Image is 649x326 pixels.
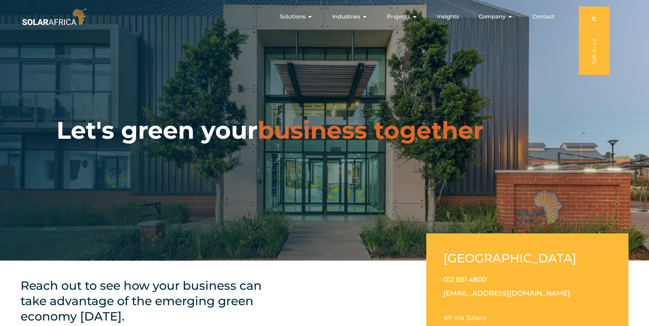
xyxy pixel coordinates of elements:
[479,13,506,21] span: Company
[437,13,459,21] a: Insights
[88,10,560,24] div: Menu Toggle
[332,13,360,21] span: Industries
[532,13,555,21] a: Contact
[258,116,483,145] span: business together
[21,278,277,324] h4: Reach out to see how your business can take advantage of the emerging green economy [DATE].
[88,10,560,24] nav: Menu
[443,250,582,266] h2: [GEOGRAPHIC_DATA]
[56,116,483,145] h1: Let's green your
[443,314,486,322] span: 49 Via Salara
[443,275,486,284] a: 012 881 4800
[387,13,410,21] span: Projects
[443,289,570,297] a: [EMAIL_ADDRESS][DOMAIN_NAME]
[280,13,306,21] span: Solutions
